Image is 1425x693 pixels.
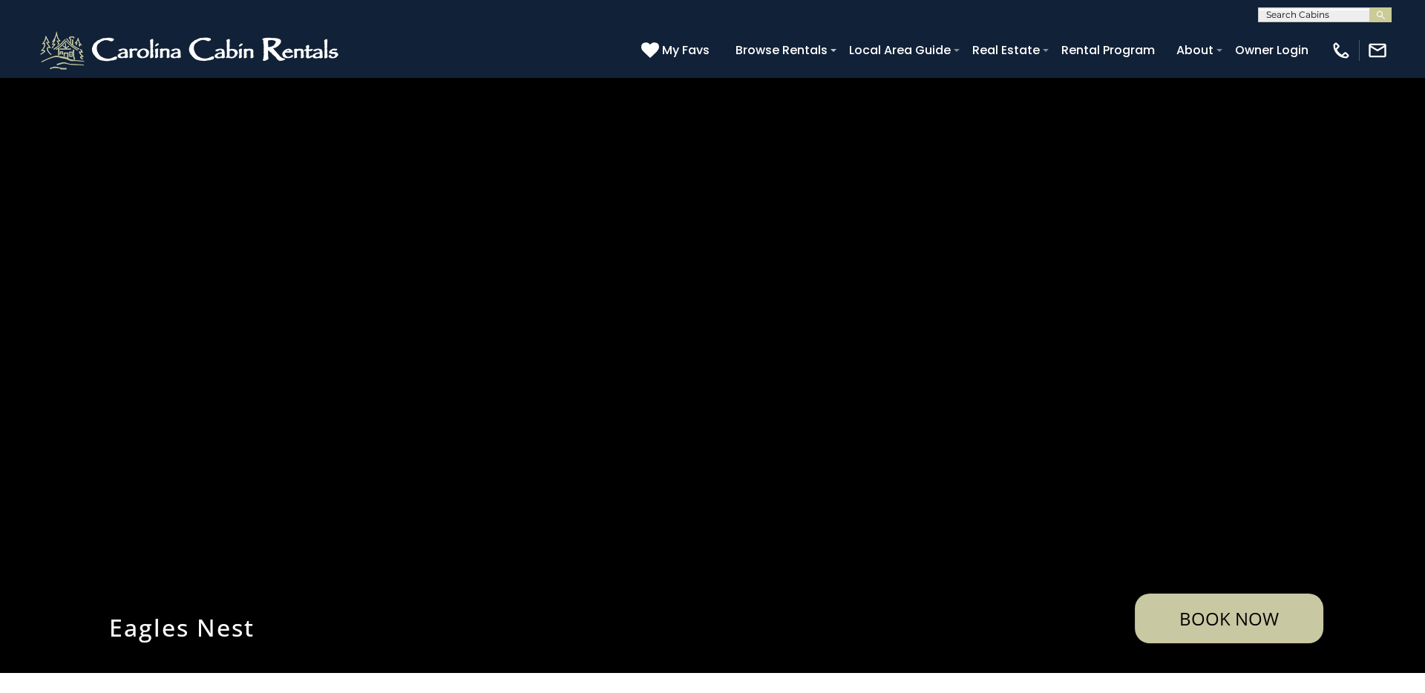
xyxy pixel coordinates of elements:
[98,611,632,643] h1: Eagles Nest
[1054,37,1162,63] a: Rental Program
[965,37,1047,63] a: Real Estate
[728,37,835,63] a: Browse Rentals
[641,41,713,60] a: My Favs
[1367,40,1388,61] img: mail-regular-white.png
[37,28,345,73] img: White-1-2.png
[662,41,710,59] span: My Favs
[842,37,958,63] a: Local Area Guide
[1228,37,1316,63] a: Owner Login
[1169,37,1221,63] a: About
[1135,594,1323,643] a: Book Now
[1331,40,1352,61] img: phone-regular-white.png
